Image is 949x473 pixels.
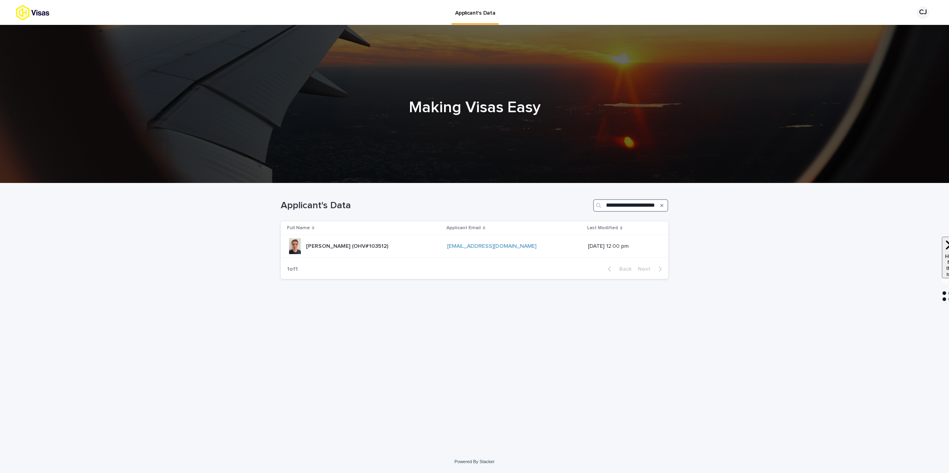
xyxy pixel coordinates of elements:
tr: [PERSON_NAME] (OHV#103512)[PERSON_NAME] (OHV#103512) [EMAIL_ADDRESS][DOMAIN_NAME] [DATE] 12:00 pm [281,235,668,258]
h1: Applicant's Data [281,200,590,211]
img: tx8HrbJQv2PFQx4TXEq5 [16,5,78,21]
span: Back [614,266,631,272]
button: Back [601,266,635,273]
p: [PERSON_NAME] (OHV#103512) [306,241,390,250]
p: Full Name [287,224,310,232]
p: Applicant Email [446,224,481,232]
p: [DATE] 12:00 pm [588,243,656,250]
h1: Making Visas Easy [281,98,668,117]
p: 1 of 1 [281,260,304,279]
p: Last Modified [587,224,618,232]
a: Powered By Stacker [454,459,494,464]
a: [EMAIL_ADDRESS][DOMAIN_NAME] [447,243,537,249]
div: CJ [917,6,929,19]
button: Next [635,266,668,273]
input: Search [593,199,668,212]
span: Next [638,266,655,272]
